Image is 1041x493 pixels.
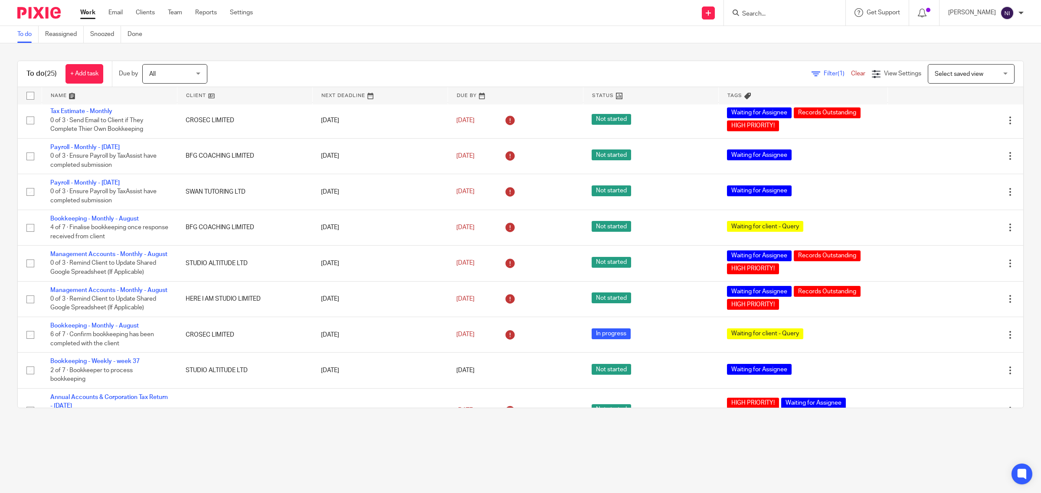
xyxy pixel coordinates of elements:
[177,210,312,245] td: BFG COACHING LIMITED
[90,26,121,43] a: Snoozed
[727,299,779,310] span: HIGH PRIORITY!
[456,332,475,338] span: [DATE]
[592,257,631,268] span: Not started
[312,246,448,281] td: [DATE]
[177,138,312,174] td: BFG COACHING LIMITED
[50,216,139,222] a: Bookkeeping - Monthly - August
[727,149,792,160] span: Waiting for Assignee
[312,174,448,210] td: [DATE]
[312,317,448,353] td: [DATE]
[781,398,846,409] span: Waiting for Assignee
[177,317,312,353] td: CROSEC LIMITED
[108,8,123,17] a: Email
[177,103,312,138] td: CROSEC LIMITED
[177,353,312,388] td: STUDIO ALTITUDE LTD
[727,250,792,261] span: Waiting for Assignee
[456,189,475,195] span: [DATE]
[45,26,84,43] a: Reassigned
[456,408,475,414] span: [DATE]
[794,107,861,118] span: Records Outstanding
[456,153,475,159] span: [DATE]
[727,185,792,196] span: Waiting for Assignee
[456,296,475,302] span: [DATE]
[168,8,182,17] a: Team
[592,292,631,303] span: Not started
[50,144,120,150] a: Payroll - Monthly - [DATE]
[26,69,57,78] h1: To do
[741,10,819,18] input: Search
[50,296,156,311] span: 0 of 3 · Remind Client to Update Shared Google Spreadsheet (If Applicable)
[80,8,95,17] a: Work
[50,180,120,186] a: Payroll - Monthly - [DATE]
[119,69,138,78] p: Due by
[1000,6,1014,20] img: svg%3E
[50,323,139,329] a: Bookkeeping - Monthly - August
[50,189,157,204] span: 0 of 3 · Ensure Payroll by TaxAssist have completed submission
[50,332,154,347] span: 6 of 7 · Confirm bookkeeping has been completed with the client
[50,251,167,257] a: Management Accounts - Monthly - August
[456,367,475,373] span: [DATE]
[727,221,803,232] span: Waiting for client - Query
[50,367,133,383] span: 2 of 7 · Bookkeeper to process bookkeeping
[727,107,792,118] span: Waiting for Assignee
[456,224,475,230] span: [DATE]
[794,286,861,297] span: Records Outstanding
[727,286,792,297] span: Waiting for Assignee
[727,398,779,409] span: HIGH PRIORITY!
[456,117,475,123] span: [DATE]
[592,221,631,232] span: Not started
[50,394,168,409] a: Annual Accounts & Corporation Tax Return - [DATE]
[727,120,779,131] span: HIGH PRIORITY!
[312,388,448,433] td: [DATE]
[794,250,861,261] span: Records Outstanding
[312,210,448,245] td: [DATE]
[727,93,742,98] span: Tags
[136,8,155,17] a: Clients
[727,263,779,274] span: HIGH PRIORITY!
[128,26,149,43] a: Done
[948,8,996,17] p: [PERSON_NAME]
[50,287,167,293] a: Management Accounts - Monthly - August
[838,71,845,77] span: (1)
[727,328,803,339] span: Waiting for client - Query
[50,153,157,168] span: 0 of 3 · Ensure Payroll by TaxAssist have completed submission
[592,114,631,125] span: Not started
[727,364,792,375] span: Waiting for Assignee
[65,64,103,84] a: + Add task
[177,281,312,317] td: HERE I AM STUDIO LIMITED
[17,26,39,43] a: To do
[312,138,448,174] td: [DATE]
[851,71,865,77] a: Clear
[230,8,253,17] a: Settings
[177,388,312,433] td: HI BROWS LTD
[592,149,631,160] span: Not started
[935,71,983,77] span: Select saved view
[592,364,631,375] span: Not started
[312,353,448,388] td: [DATE]
[50,108,112,114] a: Tax Estimate - Monthly
[195,8,217,17] a: Reports
[50,260,156,276] span: 0 of 3 · Remind Client to Update Shared Google Spreadsheet (If Applicable)
[867,10,900,16] span: Get Support
[17,7,61,19] img: Pixie
[312,103,448,138] td: [DATE]
[456,260,475,266] span: [DATE]
[50,117,143,133] span: 0 of 3 · Send Email to Client if They Complete Thier Own Bookkeeping
[45,70,57,77] span: (25)
[50,224,168,240] span: 4 of 7 · Finalise bookkeeping once response received from client
[824,71,851,77] span: Filter
[149,71,156,77] span: All
[177,174,312,210] td: SWAN TUTORING LTD
[177,246,312,281] td: STUDIO ALTITUDE LTD
[884,71,921,77] span: View Settings
[312,281,448,317] td: [DATE]
[592,185,631,196] span: Not started
[592,328,631,339] span: In progress
[592,404,631,415] span: Not started
[50,358,140,364] a: Bookkeeping - Weekly - week 37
